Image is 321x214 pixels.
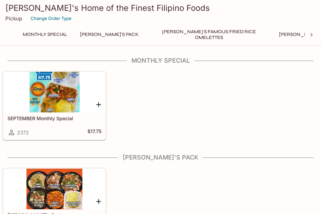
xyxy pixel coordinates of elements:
[148,30,270,39] button: [PERSON_NAME]'s Famous Fried Rice Omelettes
[27,13,75,24] button: Change Order Type
[19,30,71,39] button: Monthly Special
[3,72,105,112] div: SEPTEMBER Monthly Special
[3,169,105,209] div: Elena’s Pack
[76,30,142,39] button: [PERSON_NAME]'s Pack
[95,197,103,206] button: Add Elena’s Pack
[17,129,29,136] span: 2372
[5,15,22,22] p: Pickup
[87,128,101,136] h5: $17.75
[3,154,318,161] h4: [PERSON_NAME]'s Pack
[7,115,101,121] h5: SEPTEMBER Monthly Special
[3,71,106,140] a: SEPTEMBER Monthly Special2372$17.75
[95,100,103,109] button: Add SEPTEMBER Monthly Special
[3,57,318,64] h4: Monthly Special
[5,3,316,13] h3: [PERSON_NAME]'s Home of the Finest Filipino Foods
